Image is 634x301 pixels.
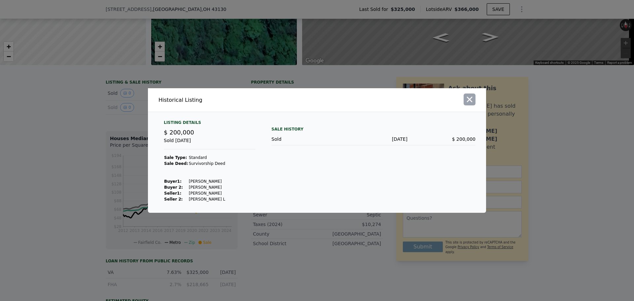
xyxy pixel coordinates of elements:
strong: Buyer 2: [164,185,183,190]
div: [DATE] [339,136,407,142]
span: $ 200,000 [452,136,475,142]
strong: Buyer 1 : [164,179,182,184]
div: Historical Listing [158,96,314,104]
td: Standard [189,155,226,161]
strong: Seller 2: [164,197,183,202]
div: Sold [271,136,339,142]
div: Listing Details [164,120,256,128]
strong: Sale Deed: [164,161,188,166]
td: [PERSON_NAME] [189,184,226,190]
div: Sold [DATE] [164,137,256,149]
strong: Sale Type: [164,155,187,160]
div: Sale History [271,125,475,133]
td: [PERSON_NAME] [189,190,226,196]
strong: Seller 1 : [164,191,181,196]
td: Survivorship Deed [189,161,226,167]
td: [PERSON_NAME] L [189,196,226,202]
span: $ 200,000 [164,129,194,136]
td: [PERSON_NAME] [189,178,226,184]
